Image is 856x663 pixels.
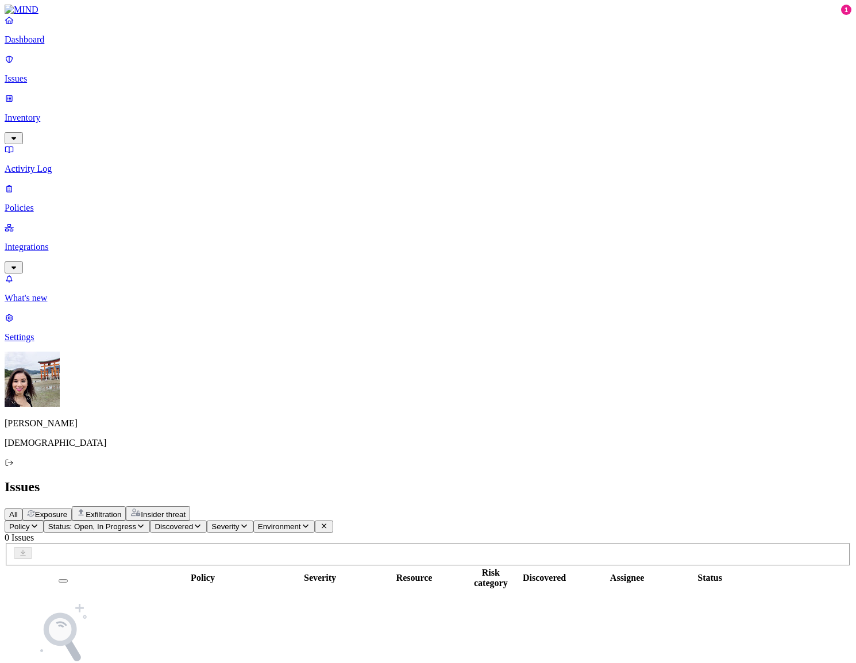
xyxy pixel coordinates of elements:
[5,418,851,429] p: [PERSON_NAME]
[141,510,186,519] span: Insider threat
[5,222,851,272] a: Integrations
[5,203,851,213] p: Policies
[5,54,851,84] a: Issues
[357,573,472,583] div: Resource
[474,568,508,588] div: Risk category
[5,93,851,142] a: Inventory
[48,522,136,531] span: Status: Open, In Progress
[59,579,68,583] button: Select all
[86,510,121,519] span: Exfiltration
[5,479,851,495] h2: Issues
[5,352,60,407] img: Ariel Valencia
[510,573,579,583] div: Discovered
[5,5,851,15] a: MIND
[286,573,354,583] div: Severity
[9,522,30,531] span: Policy
[5,332,851,342] p: Settings
[5,74,851,84] p: Issues
[5,34,851,45] p: Dashboard
[5,183,851,213] a: Policies
[5,242,851,252] p: Integrations
[841,5,851,15] div: 1
[581,573,673,583] div: Assignee
[5,438,851,448] p: [DEMOGRAPHIC_DATA]
[211,522,239,531] span: Severity
[5,144,851,174] a: Activity Log
[35,510,67,519] span: Exposure
[5,15,851,45] a: Dashboard
[5,113,851,123] p: Inventory
[5,273,851,303] a: What's new
[5,164,851,174] p: Activity Log
[5,313,851,342] a: Settings
[122,573,283,583] div: Policy
[5,5,38,15] img: MIND
[155,522,193,531] span: Discovered
[5,533,34,542] span: 0 Issues
[676,573,745,583] div: Status
[5,293,851,303] p: What's new
[9,510,18,519] span: All
[258,522,301,531] span: Environment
